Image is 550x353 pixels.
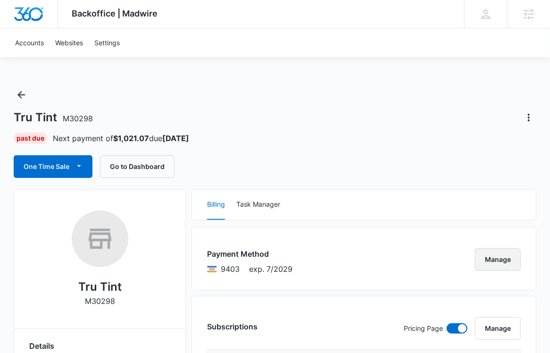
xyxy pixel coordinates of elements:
[404,323,443,334] p: Pricing Page
[85,295,115,307] p: M30298
[162,134,189,143] strong: [DATE]
[475,248,521,271] button: Manage
[53,133,189,144] p: Next payment of due
[29,340,54,352] span: Details
[78,278,122,295] h2: Tru Tint
[207,190,225,220] button: Billing
[236,190,280,220] button: Task Manager
[521,110,536,125] button: Actions
[89,28,125,57] a: Settings
[207,248,292,260] h3: Payment Method
[100,155,175,178] button: Go to Dashboard
[50,28,89,57] a: Websites
[14,87,29,102] button: Back
[207,321,258,332] h3: Subscriptions
[14,110,93,125] h1: Tru Tint
[249,263,292,275] span: exp. 7/2029
[14,133,47,144] div: Past Due
[475,317,521,340] button: Manage
[113,134,149,143] strong: $1,021.07
[221,263,240,275] span: Visa ending with
[14,155,92,178] button: One Time Sale
[72,8,158,18] span: Backoffice | Madwire
[63,114,93,123] span: M30298
[9,28,50,57] a: Accounts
